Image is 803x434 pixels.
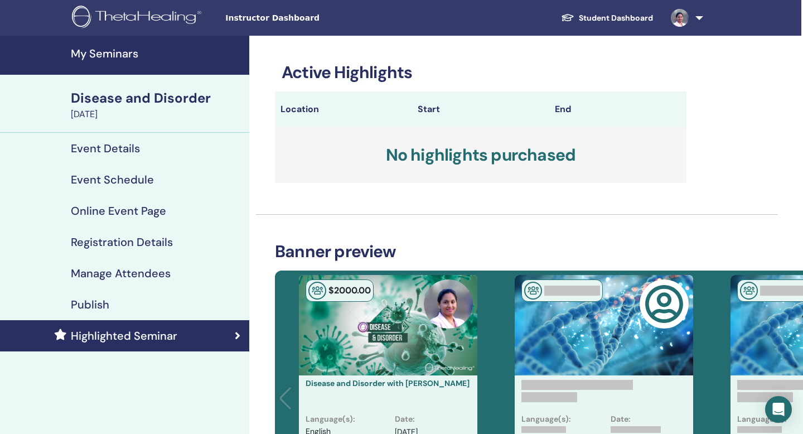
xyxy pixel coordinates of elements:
[71,235,173,249] h4: Registration Details
[306,378,470,388] a: Disease and Disorder with [PERSON_NAME]
[524,282,542,300] img: In-Person Seminar
[561,13,574,22] img: graduation-cap-white.svg
[740,282,758,300] img: In-Person Seminar
[275,127,686,183] h3: No highlights purchased
[521,413,571,425] p: Language(s):
[71,173,154,186] h4: Event Schedule
[412,91,549,127] th: Start
[71,329,177,343] h4: Highlighted Seminar
[71,204,166,218] h4: Online Event Page
[424,279,473,329] img: default.jpg
[395,413,415,425] p: Date :
[308,282,326,300] img: In-Person Seminar
[328,284,371,296] span: $ 2000 .00
[549,91,686,127] th: End
[737,413,787,425] p: Language(s):
[72,6,205,31] img: logo.png
[71,298,109,311] h4: Publish
[765,396,792,423] div: Open Intercom Messenger
[275,62,686,83] h3: Active Highlights
[71,89,243,108] div: Disease and Disorder
[306,413,355,425] p: Language(s) :
[671,9,689,27] img: default.jpg
[64,89,249,121] a: Disease and Disorder[DATE]
[645,284,684,324] img: user-circle-regular.svg
[71,108,243,121] div: [DATE]
[71,142,140,155] h4: Event Details
[275,91,412,127] th: Location
[611,413,631,425] p: Date:
[71,267,171,280] h4: Manage Attendees
[552,8,662,28] a: Student Dashboard
[71,47,243,60] h4: My Seminars
[225,12,393,24] span: Instructor Dashboard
